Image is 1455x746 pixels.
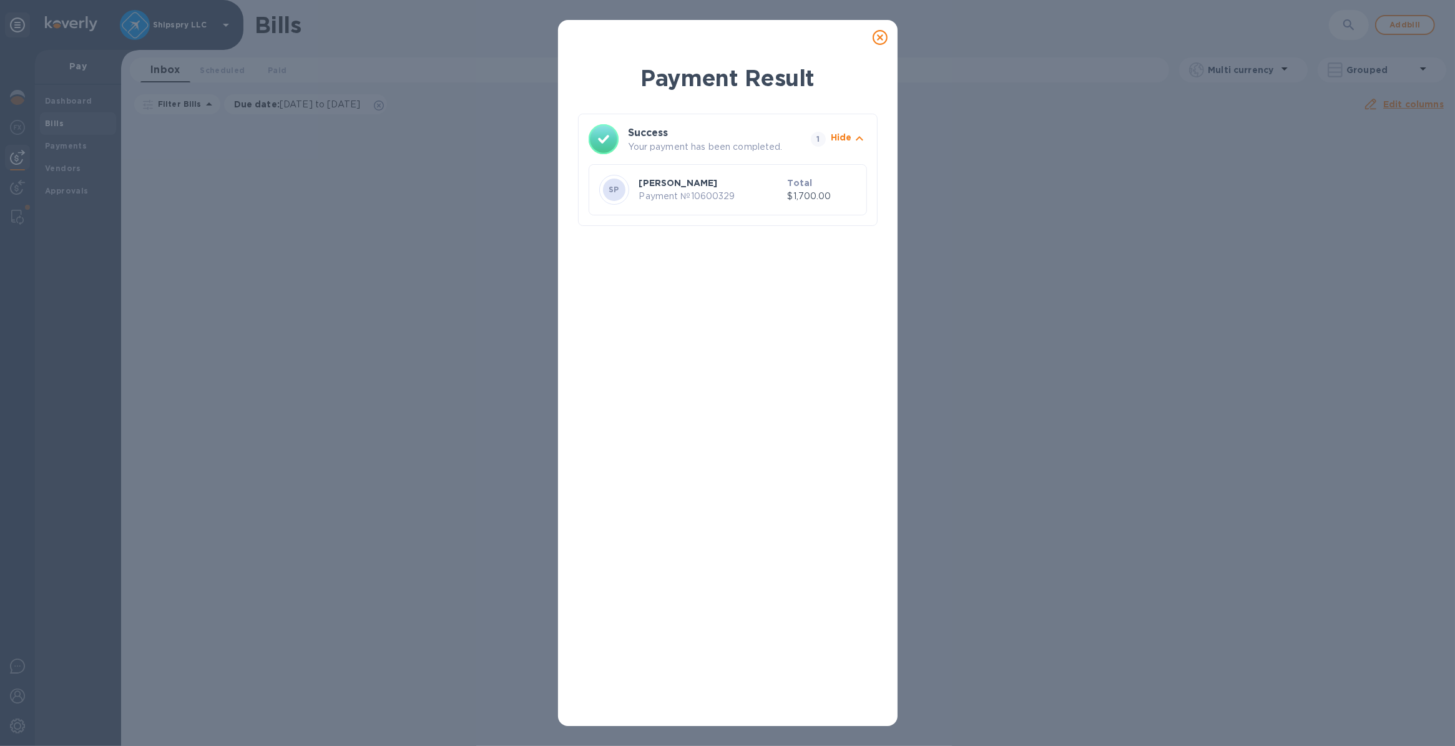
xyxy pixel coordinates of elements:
h3: Success [629,125,788,140]
b: Total [788,178,813,188]
b: SP [609,185,619,194]
span: 1 [811,132,826,147]
p: $1,700.00 [788,190,856,203]
p: [PERSON_NAME] [639,177,783,189]
p: Your payment has been completed. [629,140,806,154]
p: Hide [831,131,852,144]
p: Payment № 10600329 [639,190,783,203]
button: Hide [831,131,867,148]
h1: Payment Result [578,62,878,94]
